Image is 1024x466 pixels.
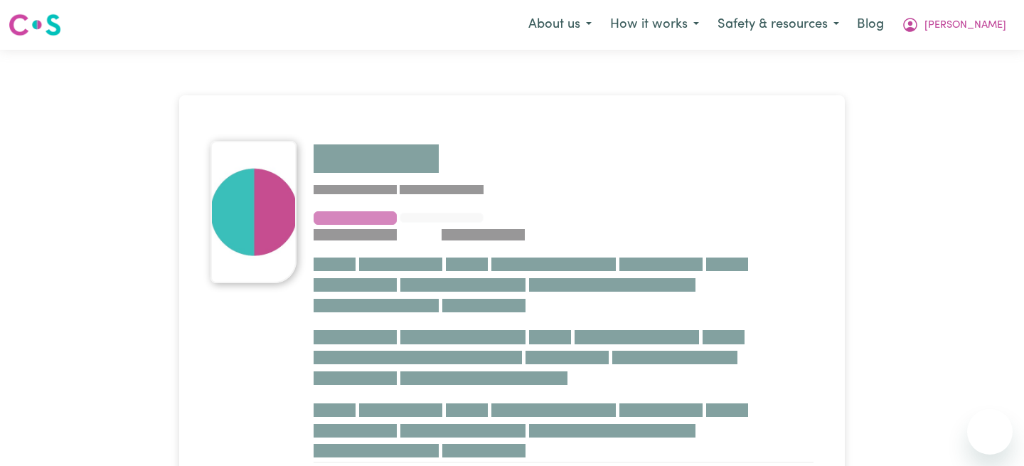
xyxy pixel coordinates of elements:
button: Safety & resources [708,10,848,40]
span: [PERSON_NAME] [924,18,1006,33]
a: Blog [848,9,892,41]
iframe: Button to launch messaging window [967,409,1013,455]
button: About us [519,10,601,40]
button: My Account [892,10,1015,40]
img: Careseekers logo [9,12,61,38]
button: How it works [601,10,708,40]
a: Careseekers logo [9,9,61,41]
